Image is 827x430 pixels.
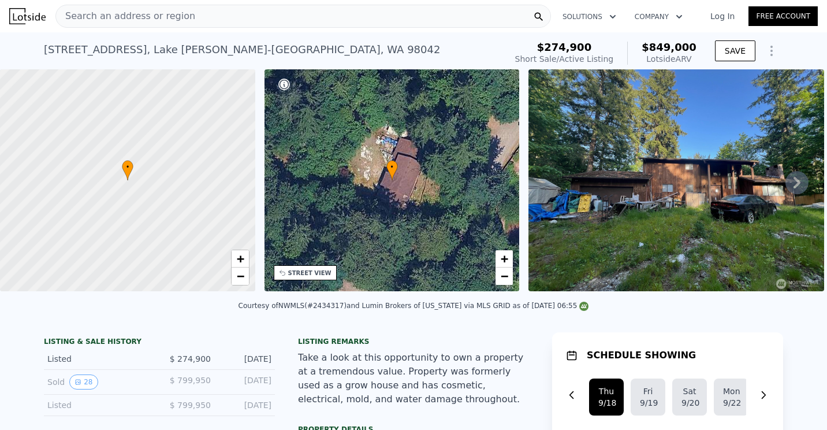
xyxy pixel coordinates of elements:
[501,251,508,266] span: +
[642,53,696,65] div: Lotside ARV
[122,162,133,172] span: •
[239,302,589,310] div: Courtesy of NWMLS (#2434317) and Lumin Brokers of [US_STATE] via MLS GRID as of [DATE] 06:55
[232,250,249,268] a: Zoom in
[220,375,271,390] div: [DATE]
[587,349,696,362] h1: SCHEDULE SHOWING
[760,39,783,62] button: Show Options
[47,399,150,411] div: Listed
[170,376,211,385] span: $ 799,950
[640,397,656,409] div: 9/19
[696,10,748,22] a: Log In
[386,160,398,180] div: •
[723,385,739,397] div: Mon
[236,269,244,283] span: −
[723,397,739,409] div: 9/22
[598,385,614,397] div: Thu
[714,379,748,416] button: Mon9/22
[9,8,46,24] img: Lotside
[220,399,271,411] div: [DATE]
[631,379,665,416] button: Fri9/19
[298,337,529,346] div: Listing remarks
[681,385,698,397] div: Sat
[232,268,249,285] a: Zoom out
[640,385,656,397] div: Fri
[501,269,508,283] span: −
[748,6,818,26] a: Free Account
[220,353,271,365] div: [DATE]
[537,41,592,53] span: $274,900
[496,250,513,268] a: Zoom in
[122,160,133,180] div: •
[559,54,613,64] span: Active Listing
[288,269,331,277] div: STREET VIEW
[642,41,696,53] span: $849,000
[598,397,614,409] div: 9/18
[528,69,824,291] img: Sale: 169697744 Parcel: 97383310
[579,302,588,311] img: NWMLS Logo
[553,6,625,27] button: Solutions
[47,375,150,390] div: Sold
[170,354,211,364] span: $ 274,900
[386,162,398,172] span: •
[672,379,707,416] button: Sat9/20
[496,268,513,285] a: Zoom out
[589,379,624,416] button: Thu9/18
[236,251,244,266] span: +
[47,353,150,365] div: Listed
[298,351,529,406] div: Take a look at this opportunity to own a property at a tremendous value. Property was formerly us...
[56,9,195,23] span: Search an address or region
[681,397,698,409] div: 9/20
[625,6,692,27] button: Company
[170,401,211,410] span: $ 799,950
[69,375,98,390] button: View historical data
[44,337,275,349] div: LISTING & SALE HISTORY
[515,54,560,64] span: Short Sale /
[715,40,755,61] button: SAVE
[44,42,440,58] div: [STREET_ADDRESS] , Lake [PERSON_NAME]-[GEOGRAPHIC_DATA] , WA 98042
